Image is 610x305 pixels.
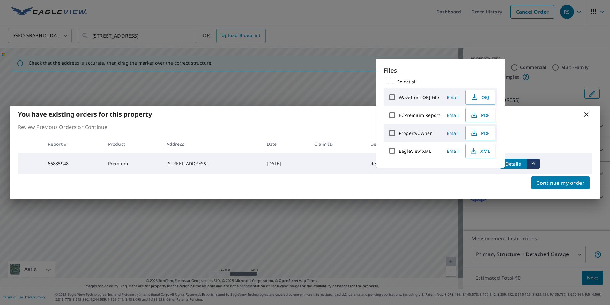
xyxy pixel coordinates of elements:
th: Delivery [365,135,420,153]
span: Email [445,94,460,100]
span: XML [470,147,490,155]
button: Email [443,128,463,138]
label: Select all [397,79,417,85]
td: Regular [365,153,420,174]
label: PropertyOwner [399,130,432,136]
p: Files [384,66,497,75]
th: Product [103,135,161,153]
td: Premium [103,153,161,174]
button: detailsBtn-66885948 [500,159,527,169]
span: Email [445,148,460,154]
span: Continue my order [536,178,584,187]
button: Email [443,110,463,120]
span: Email [445,112,460,118]
button: PDF [465,126,495,140]
span: PDF [470,111,490,119]
span: Email [445,130,460,136]
th: Address [161,135,262,153]
button: Continue my order [531,176,590,189]
th: Report # [43,135,103,153]
td: [DATE] [262,153,309,174]
th: Claim ID [309,135,365,153]
th: Date [262,135,309,153]
button: filesDropdownBtn-66885948 [527,159,540,169]
div: [STREET_ADDRESS] [167,160,257,167]
span: Details [504,161,523,167]
button: OBJ [465,90,495,105]
button: Email [443,92,463,102]
button: Email [443,146,463,156]
label: Wavefront OBJ File [399,94,439,100]
p: Review Previous Orders or Continue [18,123,592,131]
b: You have existing orders for this property [18,110,152,119]
label: EagleView XML [399,148,431,154]
label: ECPremium Report [399,112,440,118]
button: XML [465,144,495,158]
span: PDF [470,129,490,137]
span: OBJ [470,93,490,101]
button: PDF [465,108,495,122]
td: 66885948 [43,153,103,174]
